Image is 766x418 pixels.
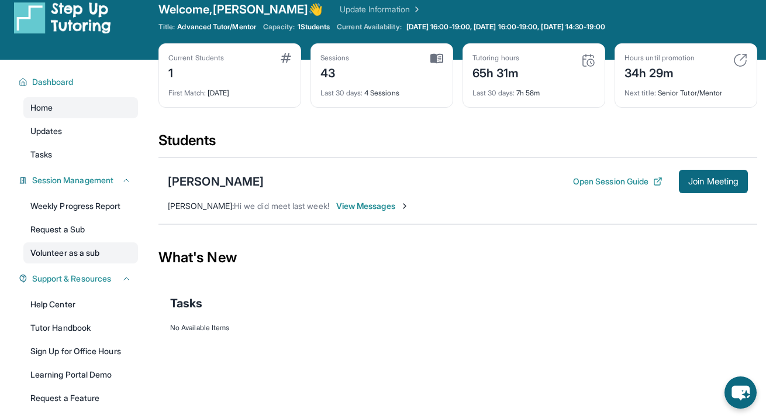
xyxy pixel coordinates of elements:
[733,53,747,67] img: card
[30,125,63,137] span: Updates
[340,4,422,15] a: Update Information
[573,176,663,187] button: Open Session Guide
[400,201,409,211] img: Chevron-Right
[23,242,138,263] a: Volunteer as a sub
[404,22,608,32] a: [DATE] 16:00-19:00, [DATE] 16:00-19:00, [DATE] 14:30-19:00
[320,63,350,81] div: 43
[158,1,323,18] span: Welcome, [PERSON_NAME] 👋
[406,22,605,32] span: [DATE] 16:00-19:00, [DATE] 16:00-19:00, [DATE] 14:30-19:00
[158,131,757,157] div: Students
[624,53,695,63] div: Hours until promotion
[158,22,175,32] span: Title:
[624,63,695,81] div: 34h 29m
[27,273,131,285] button: Support & Resources
[168,81,291,98] div: [DATE]
[234,201,329,211] span: Hi we did meet last week!
[410,4,422,15] img: Chevron Right
[263,22,295,32] span: Capacity:
[320,88,363,97] span: Last 30 days :
[32,76,74,88] span: Dashboard
[23,144,138,165] a: Tasks
[23,294,138,315] a: Help Center
[472,81,595,98] div: 7h 58m
[472,88,515,97] span: Last 30 days :
[27,174,131,186] button: Session Management
[23,121,138,142] a: Updates
[581,53,595,67] img: card
[624,81,747,98] div: Senior Tutor/Mentor
[32,273,111,285] span: Support & Resources
[168,201,234,211] span: [PERSON_NAME] :
[472,63,519,81] div: 65h 31m
[320,53,350,63] div: Sessions
[168,63,224,81] div: 1
[23,196,138,217] a: Weekly Progress Report
[336,200,409,212] span: View Messages
[23,97,138,118] a: Home
[472,53,519,63] div: Tutoring hours
[27,76,131,88] button: Dashboard
[337,22,401,32] span: Current Availability:
[14,1,111,34] img: logo
[168,53,224,63] div: Current Students
[281,53,291,63] img: card
[688,178,739,185] span: Join Meeting
[170,295,202,311] span: Tasks
[679,170,748,193] button: Join Meeting
[30,102,53,114] span: Home
[23,364,138,385] a: Learning Portal Demo
[32,174,113,186] span: Session Management
[168,173,264,190] div: [PERSON_NAME]
[724,376,757,409] button: chat-button
[177,22,256,32] span: Advanced Tutor/Mentor
[23,341,138,362] a: Sign Up for Office Hours
[23,388,138,409] a: Request a Feature
[168,88,206,97] span: First Match :
[23,219,138,240] a: Request a Sub
[170,323,746,333] div: No Available Items
[624,88,656,97] span: Next title :
[30,149,52,160] span: Tasks
[320,81,443,98] div: 4 Sessions
[430,53,443,64] img: card
[23,317,138,338] a: Tutor Handbook
[298,22,330,32] span: 1 Students
[158,232,757,283] div: What's New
